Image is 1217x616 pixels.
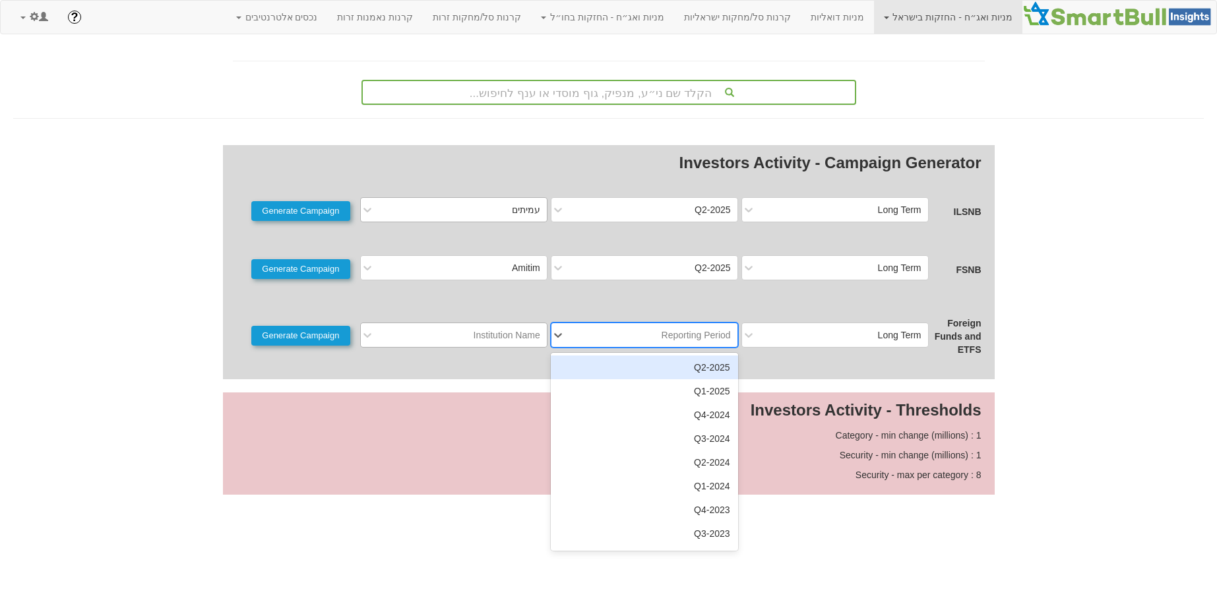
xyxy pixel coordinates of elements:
a: נכסים אלטרנטיבים [226,1,328,34]
span: ? [71,11,78,24]
div: עמיתים [512,203,540,216]
a: מניות ואג״ח - החזקות בחו״ל [531,1,674,34]
div: FSNB [929,263,982,276]
a: מניות ואג״ח - החזקות בישראל [874,1,1022,34]
div: 2024-Q1 [551,474,738,498]
a: קרנות נאמנות זרות [327,1,423,34]
div: Foreign Funds and ETFS [929,317,982,356]
div: Long Term [878,328,921,342]
p: Security - max per category : 8 [236,468,982,481]
div: Amitim [512,261,540,274]
button: Generate Campaign [251,259,350,279]
a: מניות דואליות [801,1,874,34]
div: Institution Name [474,328,540,342]
div: Reporting Period [662,328,731,342]
div: ILSNB [929,205,982,218]
div: 2024-Q3 [551,427,738,450]
a: ? [58,1,91,34]
div: 2025-Q1 [551,379,738,403]
img: Smartbull [1022,1,1216,27]
div: Long Term [878,203,921,216]
a: קרנות סל/מחקות ישראליות [674,1,801,34]
div: הקלד שם ני״ע, מנפיק, גוף מוסדי או ענף לחיפוש... [363,81,855,104]
p: Investors Activity - Thresholds [236,399,982,421]
div: 2023-Q3 [551,522,738,545]
div: 2023-Q2 [551,545,738,569]
div: 2025-Q2 [695,203,731,216]
div: Long Term [878,261,921,274]
a: קרנות סל/מחקות זרות [423,1,531,34]
p: Investors Activity - Campaign Generator [236,152,982,174]
p: Category - min change (millions) : 1 [236,429,982,442]
p: Security - min change (millions) : 1 [236,448,982,462]
div: 2025-Q2 [551,355,738,379]
button: Generate Campaign [251,201,350,221]
div: 2023-Q4 [551,498,738,522]
div: 2024-Q2 [551,450,738,474]
div: 2025-Q2 [695,261,731,274]
div: 2024-Q4 [551,403,738,427]
button: Generate Campaign [251,326,350,346]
